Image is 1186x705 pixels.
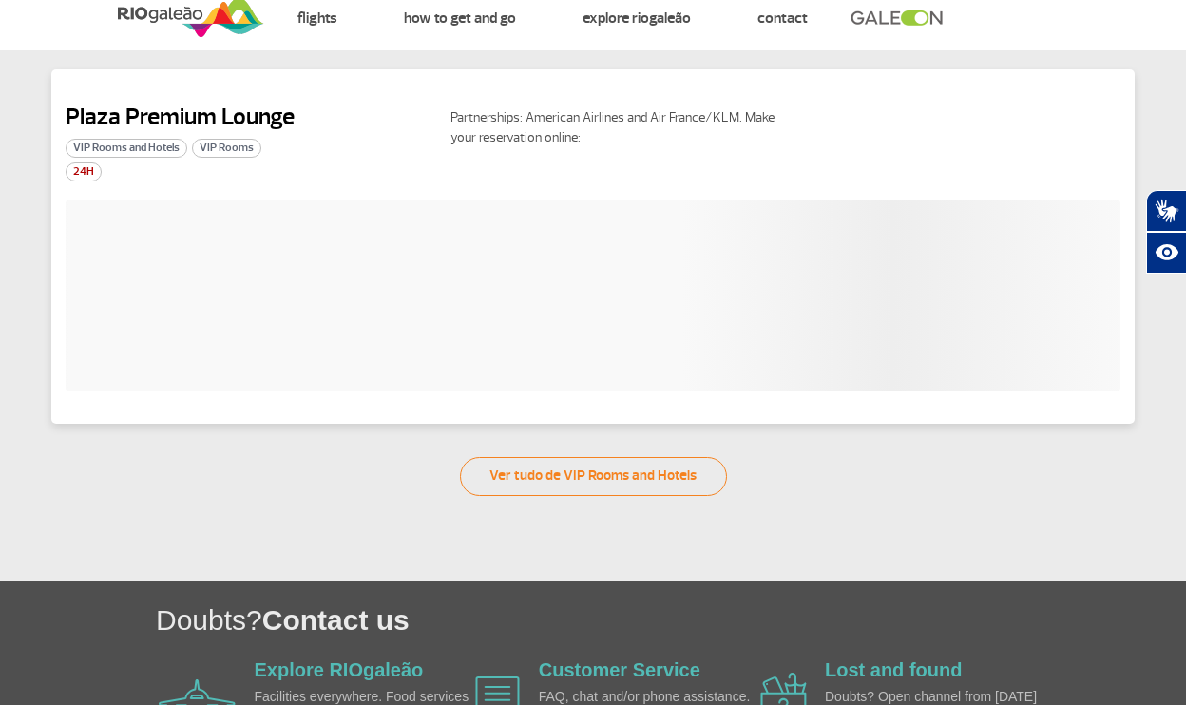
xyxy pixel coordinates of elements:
span: VIP Rooms and Hotels [66,139,187,158]
div: Plugin de acessibilidade da Hand Talk. [1146,190,1186,274]
button: Abrir tradutor de língua de sinais. [1146,190,1186,232]
a: Lost and found [825,659,962,680]
a: Customer Service [539,659,700,680]
p: Partnerships: American Airlines and Air France/KLM. Make your reservation online: [450,107,793,147]
h2: Plaza Premium Lounge [66,103,295,131]
span: VIP Rooms [192,139,261,158]
span: 24H [66,162,102,181]
a: How to get and go [404,9,516,28]
h1: Doubts? [156,600,1186,639]
a: Ver tudo de VIP Rooms and Hotels [460,457,727,496]
button: Abrir recursos assistivos. [1146,232,1186,274]
a: Flights [297,9,337,28]
span: Contact us [262,604,410,636]
a: Explore RIOgaleão [583,9,691,28]
p: FAQ, chat and/or phone assistance. [539,690,757,704]
a: Explore RIOgaleão [255,659,424,680]
a: Contact [757,9,808,28]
